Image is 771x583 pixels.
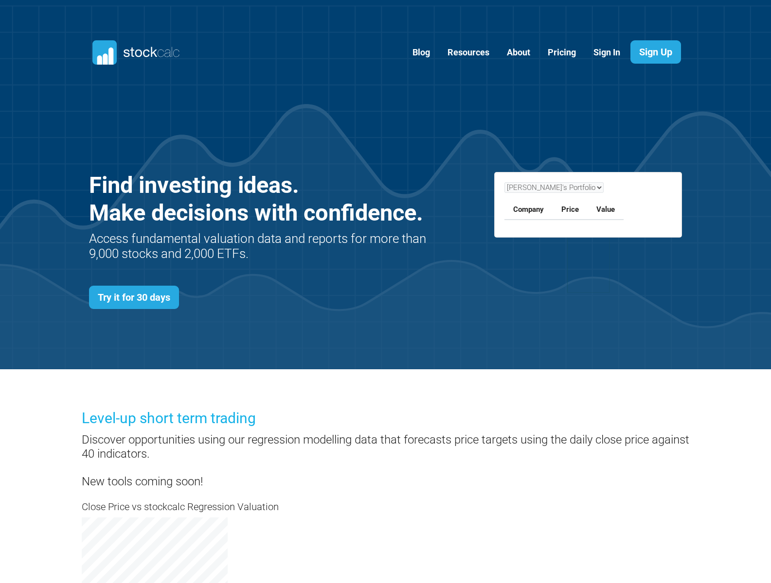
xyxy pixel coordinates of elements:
[82,433,690,489] h4: Discover opportunities using our regression modelling data that forecasts price targets using the...
[540,41,583,65] a: Pricing
[82,500,690,514] h5: Close Price vs stockcalc Regression Valuation
[89,286,179,309] a: Try it for 30 days
[89,171,429,226] h1: Find investing ideas. Make decisions with confidence.
[405,41,437,65] a: Blog
[588,200,624,220] th: Value
[500,41,538,65] a: About
[82,408,690,429] h3: Level-up short term trading
[553,200,588,220] th: Price
[440,41,497,65] a: Resources
[89,231,429,261] h2: Access fundamental valuation data and reports for more than 9,000 stocks and 2,000 ETFs.
[586,41,628,65] a: Sign In
[630,40,681,64] a: Sign Up
[504,200,553,220] th: Company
